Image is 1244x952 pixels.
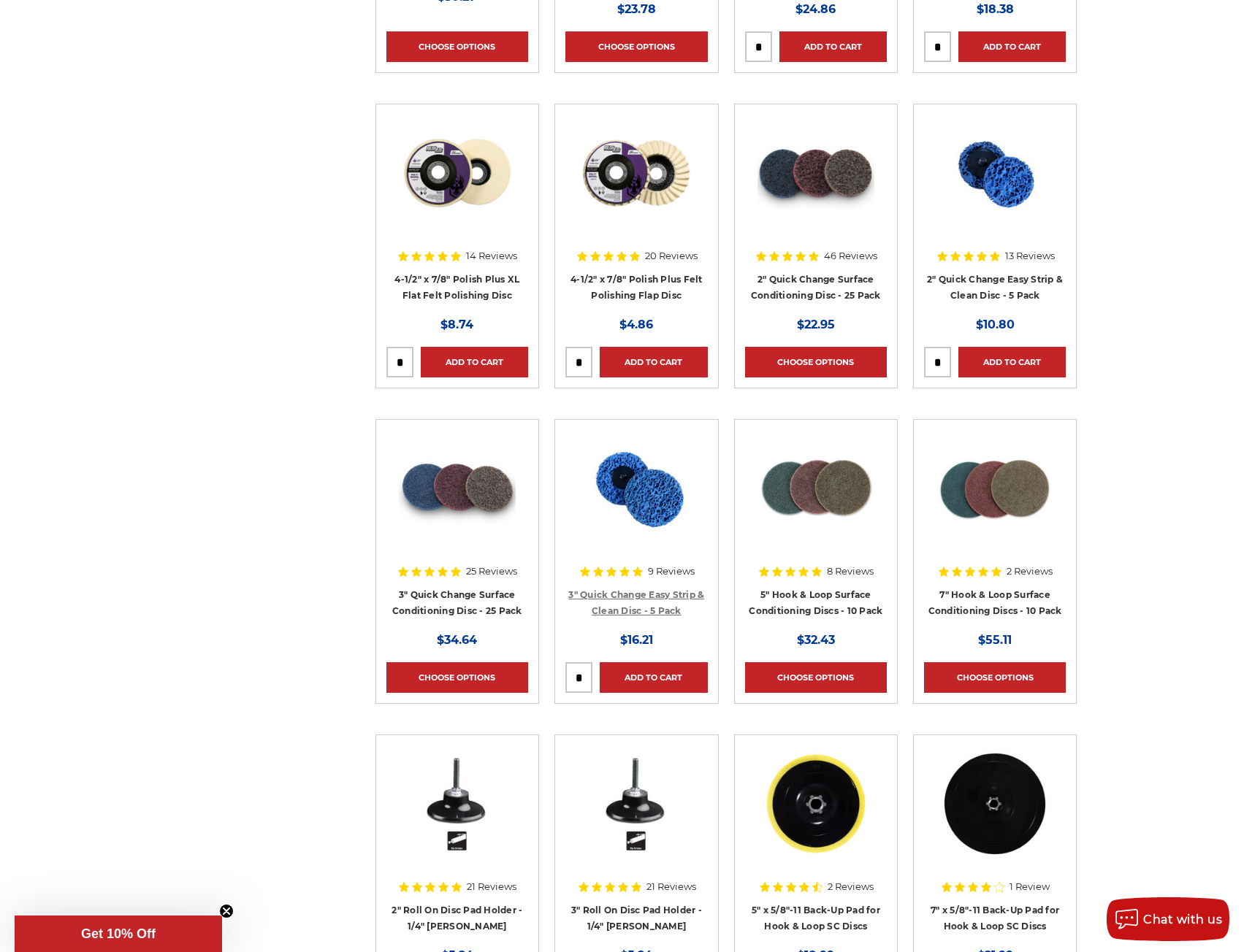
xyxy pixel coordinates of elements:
[437,633,477,647] span: $34.64
[752,905,880,932] a: 5" x 5/8"-11 Back-Up Pad for Hook & Loop SC Discs
[924,430,1066,572] a: 7 inch surface conditioning discs
[568,589,704,617] a: 3" Quick Change Easy Strip & Clean Disc - 5 Pack
[978,633,1012,647] span: $55.11
[645,251,698,261] span: 20 Reviews
[779,31,887,62] a: Add to Cart
[619,318,653,331] span: $4.86
[219,904,234,918] button: Close teaser
[565,115,707,256] a: buffing and polishing felt flap disc
[466,251,517,261] span: 14 Reviews
[797,318,835,331] span: $22.95
[620,633,653,647] span: $16.21
[392,589,522,617] a: 3" Quick Change Surface Conditioning Disc - 25 Pack
[977,2,1014,16] span: $18.38
[751,274,881,302] a: 2" Quick Change Surface Conditioning Disc - 25 Pack
[578,430,695,547] img: 3 inch blue strip it quick change discs by BHA
[976,318,1015,331] span: $10.80
[81,926,156,941] span: Get 10% Off
[795,2,836,16] span: $24.86
[15,915,222,952] div: Get 10% OffClose teaser
[1005,251,1055,261] span: 13 Reviews
[1107,897,1229,941] button: Chat with us
[386,430,528,572] a: 3-inch surface conditioning quick change disc by Black Hawk Abrasives
[571,274,703,302] a: 4-1/2" x 7/8" Polish Plus Felt Polishing Flap Disc
[466,567,517,576] span: 25 Reviews
[936,115,1055,231] img: 2 inch strip and clean blue quick change discs
[928,589,1062,617] a: 7" Hook & Loop Surface Conditioning Discs - 10 Pack
[646,882,696,891] span: 21 Reviews
[565,31,707,62] a: Choose Options
[958,31,1066,62] a: Add to Cart
[758,430,874,547] img: 5 inch surface conditioning discs
[936,745,1053,862] img: 7" x 5/8"-11 Back-Up Pad for Hook & Loop SC Discs
[1007,567,1053,576] span: 2 Reviews
[958,347,1066,377] a: Add to Cart
[386,745,528,887] a: 2" Roll On Disc Pad Holder - 1/4" Shank
[927,274,1063,302] a: 2" Quick Change Easy Strip & Clean Disc - 5 Pack
[758,115,874,231] img: Black Hawk Abrasives 2 inch quick change disc for surface preparation on metals
[745,745,887,887] a: 5" x 5/8"-11 Back-Up Pad for Hook & Loop SC Discs
[394,274,519,302] a: 4-1/2" x 7/8" Polish Plus XL Flat Felt Polishing Disc
[399,430,516,547] img: 3-inch surface conditioning quick change disc by Black Hawk Abrasives
[565,430,707,572] a: 3 inch blue strip it quick change discs by BHA
[827,567,874,576] span: 8 Reviews
[745,347,887,377] a: Choose Options
[745,662,887,693] a: Choose Options
[600,662,707,693] a: Add to Cart
[467,882,516,891] span: 21 Reviews
[565,745,707,887] a: 3" Roll On Disc Pad Holder - 1/4" Shank
[936,430,1053,547] img: 7 inch surface conditioning discs
[578,745,695,862] img: 3" Roll On Disc Pad Holder - 1/4" Shank
[648,567,695,576] span: 9 Reviews
[617,2,656,16] span: $23.78
[745,430,887,572] a: 5 inch surface conditioning discs
[745,115,887,256] a: Black Hawk Abrasives 2 inch quick change disc for surface preparation on metals
[924,115,1066,256] a: 2 inch strip and clean blue quick change discs
[828,882,874,891] span: 2 Reviews
[1143,913,1222,926] span: Chat with us
[399,115,516,231] img: 4.5 inch extra thick felt disc
[924,745,1066,887] a: 7" x 5/8"-11 Back-Up Pad for Hook & Loop SC Discs
[1010,882,1050,891] span: 1 Review
[399,745,516,862] img: 2" Roll On Disc Pad Holder - 1/4" Shank
[440,318,473,331] span: $8.74
[749,589,882,617] a: 5" Hook & Loop Surface Conditioning Discs - 10 Pack
[571,905,702,932] a: 3" Roll On Disc Pad Holder - 1/4" [PERSON_NAME]
[421,347,528,377] a: Add to Cart
[797,633,835,647] span: $32.43
[392,905,522,932] a: 2" Roll On Disc Pad Holder - 1/4" [PERSON_NAME]
[386,115,528,256] a: 4.5 inch extra thick felt disc
[931,905,1059,932] a: 7" x 5/8"-11 Back-Up Pad for Hook & Loop SC Discs
[386,662,528,693] a: Choose Options
[600,347,707,377] a: Add to Cart
[386,31,528,62] a: Choose Options
[924,662,1066,693] a: Choose Options
[578,115,695,231] img: buffing and polishing felt flap disc
[758,745,874,862] img: 5" x 5/8"-11 Back-Up Pad for Hook & Loop SC Discs
[824,251,877,261] span: 46 Reviews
